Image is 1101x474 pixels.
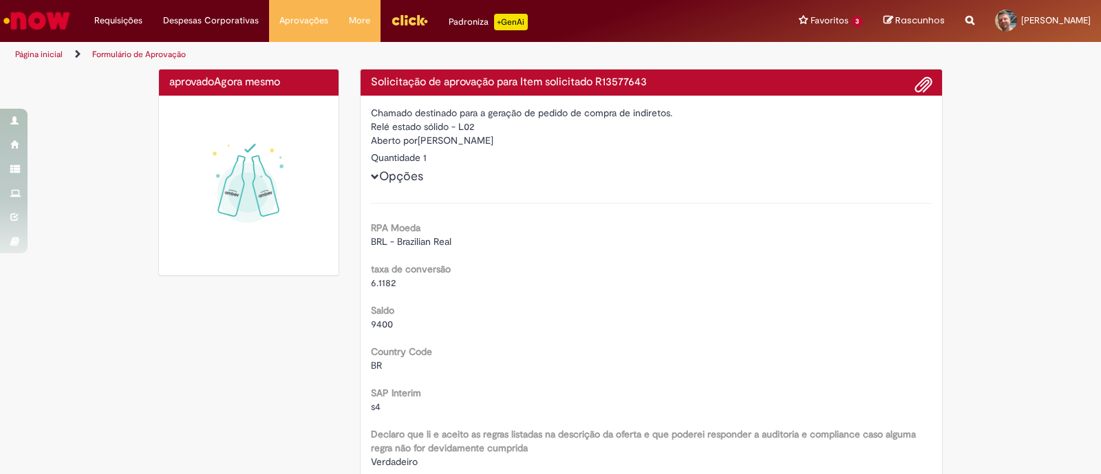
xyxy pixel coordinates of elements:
[94,14,142,28] span: Requisições
[214,75,280,89] span: Agora mesmo
[169,106,328,265] img: sucesso_1.gif
[371,235,451,248] span: BRL - Brazilian Real
[371,133,418,147] label: Aberto por
[371,263,451,275] b: taxa de conversão
[371,120,932,133] div: Relé estado sólido - L02
[371,133,932,151] div: [PERSON_NAME]
[15,49,63,60] a: Página inicial
[1021,14,1091,26] span: [PERSON_NAME]
[371,222,420,234] b: RPA Moeda
[1,7,72,34] img: ServiceNow
[371,151,932,164] div: Quantidade 1
[371,400,381,413] span: s4
[279,14,328,28] span: Aprovações
[371,76,932,89] h4: Solicitação de aprovação para Item solicitado R13577643
[92,49,186,60] a: Formulário de Aprovação
[371,304,394,316] b: Saldo
[371,318,393,330] span: 9400
[811,14,848,28] span: Favoritos
[371,345,432,358] b: Country Code
[391,10,428,30] img: click_logo_yellow_360x200.png
[163,14,259,28] span: Despesas Corporativas
[371,277,396,289] span: 6.1182
[895,14,945,27] span: Rascunhos
[494,14,528,30] p: +GenAi
[884,14,945,28] a: Rascunhos
[371,106,932,120] div: Chamado destinado para a geração de pedido de compra de indiretos.
[349,14,370,28] span: More
[851,16,863,28] span: 3
[371,428,916,454] b: Declaro que li e aceito as regras listadas na descrição da oferta e que poderei responder a audit...
[371,455,418,468] span: Verdadeiro
[169,76,328,89] h4: aprovado
[449,14,528,30] div: Padroniza
[10,42,724,67] ul: Trilhas de página
[371,359,382,371] span: BR
[214,75,280,89] time: 30/09/2025 11:51:09
[371,387,421,399] b: SAP Interim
